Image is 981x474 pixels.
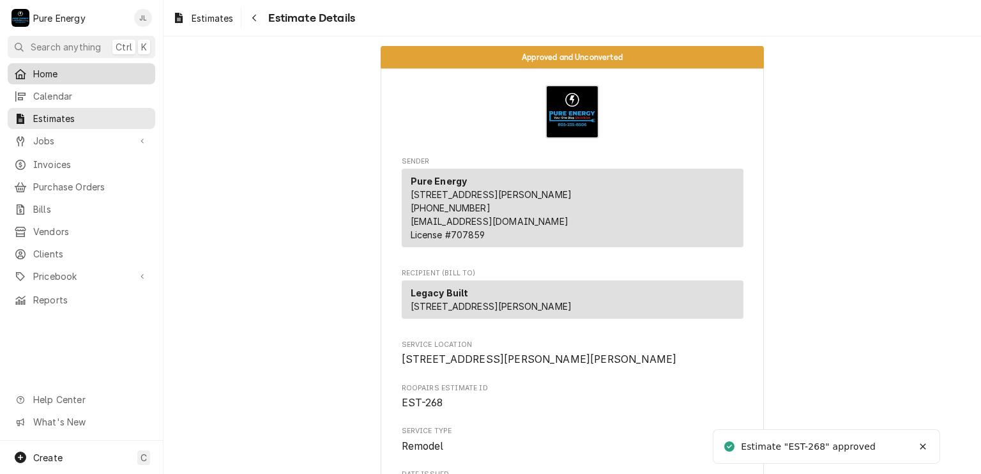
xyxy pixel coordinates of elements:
a: Go to Jobs [8,130,155,151]
div: P [11,9,29,27]
span: License # 707859 [411,229,485,240]
span: Service Location [402,352,743,367]
div: Estimate Recipient [402,268,743,325]
button: Search anythingCtrlK [8,36,155,58]
a: Invoices [8,154,155,175]
a: Go to What's New [8,411,155,432]
span: Clients [33,247,149,261]
span: Invoices [33,158,149,171]
div: Sender [402,169,743,252]
span: Ctrl [116,40,132,54]
span: Search anything [31,40,101,54]
div: Service Type [402,426,743,454]
span: Help Center [33,393,148,406]
span: Roopairs Estimate ID [402,383,743,394]
div: Service Location [402,340,743,367]
span: Service Location [402,340,743,350]
div: Roopairs Estimate ID [402,383,743,411]
a: Go to Help Center [8,389,155,410]
span: [STREET_ADDRESS][PERSON_NAME] [411,189,572,200]
span: Recipient (Bill To) [402,268,743,279]
a: Home [8,63,155,84]
span: Pricebook [33,270,130,283]
span: Create [33,452,63,463]
span: C [141,451,147,464]
span: Estimate Details [264,10,355,27]
span: Approved and Unconverted [522,53,623,61]
a: Vendors [8,221,155,242]
a: [PHONE_NUMBER] [411,203,490,213]
a: Go to Pricebook [8,266,155,287]
span: Service Type [402,439,743,454]
a: Clients [8,243,155,264]
a: Bills [8,199,155,220]
span: Service Type [402,426,743,436]
div: Sender [402,169,743,247]
button: Navigate back [244,8,264,28]
span: [STREET_ADDRESS][PERSON_NAME] [411,301,572,312]
span: Estimates [192,11,233,25]
img: Logo [545,85,599,139]
a: Calendar [8,86,155,107]
span: Bills [33,203,149,216]
div: Recipient (Bill To) [402,280,743,319]
span: Jobs [33,134,130,148]
span: Home [33,67,149,80]
span: Remodel [402,440,444,452]
div: Status [381,46,764,68]
div: JL [134,9,152,27]
div: Pure Energy's Avatar [11,9,29,27]
div: Estimate Sender [402,157,743,253]
div: Estimate "EST-268" approved [741,440,878,454]
a: Purchase Orders [8,176,155,197]
a: [EMAIL_ADDRESS][DOMAIN_NAME] [411,216,568,227]
a: Estimates [167,8,238,29]
span: Roopairs Estimate ID [402,395,743,411]
a: Reports [8,289,155,310]
span: Vendors [33,225,149,238]
strong: Legacy Built [411,287,469,298]
span: [STREET_ADDRESS][PERSON_NAME][PERSON_NAME] [402,353,677,365]
a: Estimates [8,108,155,129]
span: Reports [33,293,149,307]
span: Sender [402,157,743,167]
span: EST-268 [402,397,443,409]
span: What's New [33,415,148,429]
span: Estimates [33,112,149,125]
span: K [141,40,147,54]
div: Pure Energy [33,11,86,25]
span: Purchase Orders [33,180,149,194]
div: Recipient (Bill To) [402,280,743,324]
strong: Pure Energy [411,176,468,187]
span: Calendar [33,89,149,103]
div: James Linnenkamp's Avatar [134,9,152,27]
